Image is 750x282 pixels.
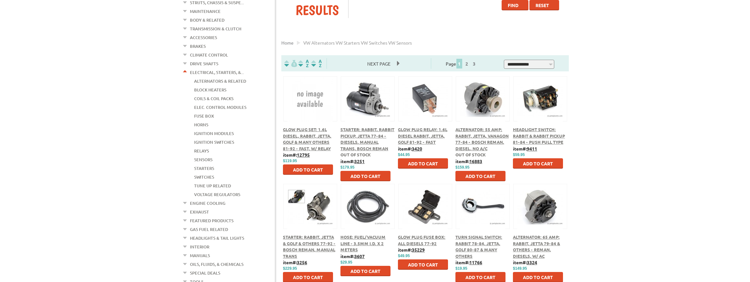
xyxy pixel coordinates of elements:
span: $29.95 [340,260,352,265]
u: 11766 [469,259,482,265]
a: 3 [471,61,477,67]
a: Hose: Fuel/Vacuum Line - 3.5mm I.D. x 2 meters [340,234,386,252]
u: 3324 [527,259,537,265]
u: 3251 [354,158,365,164]
u: 16883 [469,158,482,164]
a: Headlights & Tail Lights [190,234,244,242]
a: Maintenance [190,7,221,16]
a: Glow Plug Set: 1.6L Diesel, Rabbit, Jetta, Golf & Many Others 81-92 - Fast, w/ Relay [283,127,331,151]
a: Special Deals [190,269,220,277]
a: Glow Plug Relay: 1.6L Diesel Rabbit, Jetta, Golf 81-92 - Fast [398,127,447,145]
span: Reset [536,2,549,8]
b: item#: [340,253,365,259]
span: Next Page [361,59,397,68]
span: VW alternators VW starters VW switches VW sensors [303,40,412,46]
b: item#: [340,158,365,164]
a: Accessories [190,33,217,42]
a: Featured Products [190,216,234,225]
span: Add to Cart [350,268,380,274]
span: Add to Cart [465,173,495,179]
a: Headlight Switch: Rabbit & Rabbit Pickup 81-84 - Push Pull Type [513,127,565,145]
u: 9411 [527,146,537,151]
a: Block Heaters [194,86,226,94]
a: Horns [194,120,208,129]
img: Sort by Headline [297,60,310,67]
a: Exhaust [190,208,209,216]
a: Switches [194,173,214,181]
span: Add to Cart [523,274,553,280]
a: Transmission & Clutch [190,25,241,33]
button: Add to Cart [513,158,563,169]
a: Engine Cooling [190,199,225,207]
span: $179.95 [340,165,354,170]
a: Relays [194,147,209,155]
span: $59.95 [513,152,525,157]
b: item#: [455,158,482,164]
span: Home [281,40,294,46]
span: Add to Cart [293,274,323,280]
a: Turn Signal Switch: Rabbit 78-84, Jetta, Golf 80-87 & Many Others [455,234,502,259]
a: Alternators & Related [194,77,246,85]
button: Add to Cart [340,171,391,181]
a: Starter: Rabbit, Jetta & Golf & Others 77-92 - Bosch Reman, Manual Trans [283,234,336,259]
a: Sensors [194,155,213,164]
a: Fuse Box [194,112,214,120]
img: Sort by Sales Rank [310,60,323,67]
a: Ignition Modules [194,129,234,138]
b: item#: [398,146,422,151]
span: Add to Cart [293,167,323,172]
button: Add to Cart [398,259,448,270]
b: item#: [455,259,482,265]
a: Alternator: 55 Amp; Rabbit, Jetta, Vanagon 77-84 - Bosch Reman, Diesel, No A/C [455,127,509,151]
a: Electrical, Starters, &... [190,68,244,77]
a: Gas Fuel Related [190,225,228,234]
a: Drive Shafts [190,59,218,68]
span: Add to Cart [350,173,380,179]
span: Out of stock [455,152,486,157]
span: $19.95 [455,266,467,271]
span: Add to Cart [523,161,553,166]
a: Next Page [361,61,397,67]
span: $229.95 [283,266,297,271]
a: Climate Control [190,51,228,59]
b: item#: [513,146,537,151]
u: 3256 [297,259,307,265]
a: Ignition Switches [194,138,234,146]
a: Starter: Rabbit, Rabbit Pickup, Jetta 77-84 - Diesels, Manual Trans, Bosch Reman [340,127,394,151]
div: Page [431,58,493,69]
button: Add to Cart [283,164,333,175]
span: $159.95 [455,165,469,170]
span: Out of stock [340,152,371,157]
span: $119.95 [283,159,297,163]
b: item#: [283,259,307,265]
a: Coils & Coil Packs [194,94,234,103]
span: 1 [456,59,462,68]
a: Interior [190,243,209,251]
a: Tune Up Related [194,182,231,190]
span: $44.95 [398,152,410,157]
a: 2 [464,61,470,67]
a: Manuals [190,251,210,260]
a: Brakes [190,42,206,50]
span: Add to Cart [408,262,438,267]
button: Add to Cart [455,171,505,181]
span: Glow Plug Fuse Box: All Diesels 77-92 [398,234,445,246]
span: Add to Cart [465,274,495,280]
b: item#: [398,247,425,253]
span: $49.95 [398,254,410,258]
a: Starters [194,164,214,172]
u: 35229 [412,247,425,253]
b: item#: [283,152,310,158]
img: filterpricelow.svg [284,60,297,67]
a: Alternator: 65 Amp; Rabbit, Jetta 79-84 & Others - Reman, Diesels, w/ AC [513,234,560,259]
a: Body & Related [190,16,224,24]
a: Oils, Fluids, & Chemicals [190,260,244,268]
